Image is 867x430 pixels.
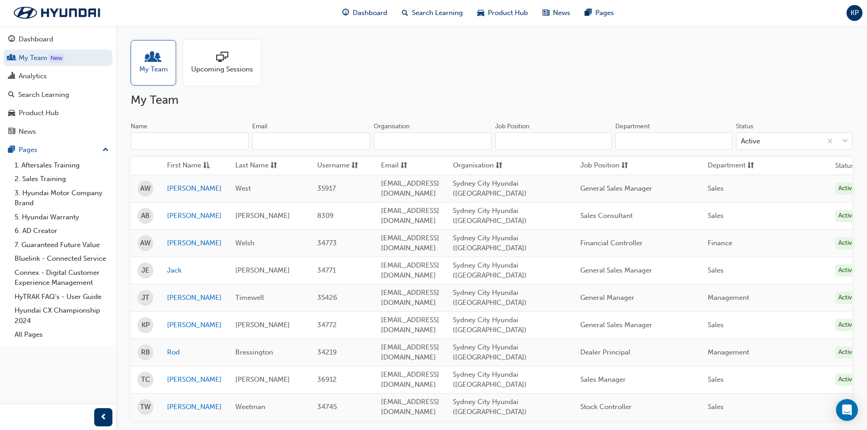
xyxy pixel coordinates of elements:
[140,402,151,412] span: TW
[381,316,439,334] span: [EMAIL_ADDRESS][DOMAIN_NAME]
[4,142,112,158] button: Pages
[11,266,112,290] a: Connex - Digital Customer Experience Management
[317,375,337,384] span: 36912
[580,403,632,411] span: Stock Controller
[11,304,112,328] a: Hyundai CX Championship 2024
[453,207,527,225] span: Sydney City Hyundai ([GEOGRAPHIC_DATA])
[317,239,337,247] span: 34773
[8,35,15,44] span: guage-icon
[477,7,484,19] span: car-icon
[317,184,336,192] span: 35917
[167,160,201,172] span: First Name
[381,288,439,307] span: [EMAIL_ADDRESS][DOMAIN_NAME]
[708,212,724,220] span: Sales
[741,136,760,147] div: Active
[453,160,494,172] span: Organisation
[11,290,112,304] a: HyTRAK FAQ's - User Guide
[235,239,254,247] span: Welsh
[453,370,527,389] span: Sydney City Hyundai ([GEOGRAPHIC_DATA])
[147,51,159,64] span: people-icon
[167,183,222,194] a: [PERSON_NAME]
[708,375,724,384] span: Sales
[401,160,407,172] span: sorting-icon
[235,160,269,172] span: Last Name
[553,8,570,18] span: News
[835,319,859,331] div: Active
[167,402,222,412] a: [PERSON_NAME]
[453,234,527,253] span: Sydney City Hyundai ([GEOGRAPHIC_DATA])
[835,210,859,222] div: Active
[495,122,529,131] div: Job Position
[167,160,217,172] button: First Nameasc-icon
[167,211,222,221] a: [PERSON_NAME]
[708,266,724,274] span: Sales
[615,132,732,150] input: Department
[167,238,222,248] a: [PERSON_NAME]
[167,265,222,276] a: Jack
[100,412,107,423] span: prev-icon
[317,212,334,220] span: 8309
[11,224,112,238] a: 6. AD Creator
[835,374,859,386] div: Active
[835,161,854,171] th: Status
[317,348,337,356] span: 34219
[141,347,150,358] span: RB
[141,374,150,385] span: TC
[317,321,337,329] span: 34772
[585,7,592,19] span: pages-icon
[580,239,643,247] span: Financial Controller
[11,328,112,342] a: All Pages
[142,320,150,330] span: KP
[835,346,859,359] div: Active
[317,160,350,172] span: Username
[395,4,470,22] a: search-iconSearch Learning
[142,293,149,303] span: JT
[708,293,749,302] span: Management
[708,321,724,329] span: Sales
[8,91,15,99] span: search-icon
[495,132,612,150] input: Job Position
[19,34,53,45] div: Dashboard
[4,31,112,48] a: Dashboard
[19,145,37,155] div: Pages
[412,8,463,18] span: Search Learning
[140,238,151,248] span: AW
[374,122,410,131] div: Organisation
[453,398,527,416] span: Sydney City Hyundai ([GEOGRAPHIC_DATA])
[4,123,112,140] a: News
[496,160,502,172] span: sorting-icon
[270,160,277,172] span: sorting-icon
[235,321,290,329] span: [PERSON_NAME]
[580,184,652,192] span: General Sales Manager
[708,239,732,247] span: Finance
[708,160,758,172] button: Departmentsorting-icon
[317,160,367,172] button: Usernamesorting-icon
[851,8,859,18] span: KP
[235,293,264,302] span: Timewell
[18,90,69,100] div: Search Learning
[580,160,619,172] span: Job Position
[235,266,290,274] span: [PERSON_NAME]
[11,210,112,224] a: 5. Hyundai Warranty
[381,207,439,225] span: [EMAIL_ADDRESS][DOMAIN_NAME]
[615,122,650,131] div: Department
[8,146,15,154] span: pages-icon
[381,370,439,389] span: [EMAIL_ADDRESS][DOMAIN_NAME]
[342,7,349,19] span: guage-icon
[453,179,527,198] span: Sydney City Hyundai ([GEOGRAPHIC_DATA])
[317,403,337,411] span: 34745
[381,398,439,416] span: [EMAIL_ADDRESS][DOMAIN_NAME]
[11,238,112,252] a: 7. Guaranteed Future Value
[453,160,503,172] button: Organisationsorting-icon
[11,252,112,266] a: Bluelink - Connected Service
[736,122,753,131] div: Status
[543,7,549,19] span: news-icon
[381,160,431,172] button: Emailsorting-icon
[216,51,228,64] span: sessionType_ONLINE_URL-icon
[141,211,150,221] span: AB
[708,184,724,192] span: Sales
[8,54,15,62] span: people-icon
[8,109,15,117] span: car-icon
[835,401,859,413] div: Active
[235,212,290,220] span: [PERSON_NAME]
